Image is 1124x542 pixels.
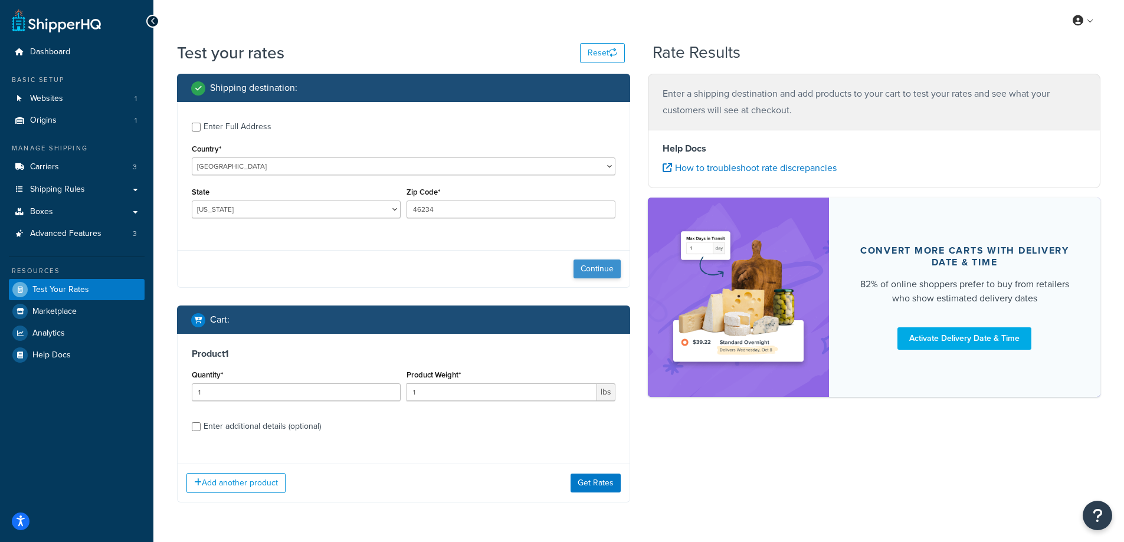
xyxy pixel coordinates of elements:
span: Test Your Rates [32,285,89,295]
span: 1 [135,116,137,126]
a: Origins1 [9,110,145,132]
button: Get Rates [571,474,621,492]
div: Resources [9,266,145,276]
a: How to troubleshoot rate discrepancies [663,161,837,175]
div: Convert more carts with delivery date & time [857,245,1073,268]
h2: Cart : [210,314,230,325]
input: Enter Full Address [192,123,201,132]
button: Continue [574,259,621,278]
li: Origins [9,110,145,132]
span: Boxes [30,207,53,217]
a: Carriers3 [9,156,145,178]
h4: Help Docs [663,142,1086,156]
a: Websites1 [9,88,145,110]
p: Enter a shipping destination and add products to your cart to test your rates and see what your c... [663,86,1086,119]
label: Product Weight* [407,370,461,379]
li: Advanced Features [9,223,145,245]
label: Country* [192,144,221,153]
h1: Test your rates [177,41,284,64]
div: Manage Shipping [9,143,145,153]
input: 0.00 [407,383,597,401]
li: Carriers [9,156,145,178]
span: Carriers [30,162,59,172]
input: Enter additional details (optional) [192,422,201,431]
a: Dashboard [9,41,145,63]
span: Dashboard [30,47,70,57]
span: Shipping Rules [30,185,85,195]
button: Add another product [186,473,286,493]
span: Help Docs [32,350,71,360]
a: Help Docs [9,344,145,366]
span: 3 [133,229,137,239]
div: Enter Full Address [204,119,271,135]
a: Test Your Rates [9,279,145,300]
span: 1 [135,94,137,104]
button: Open Resource Center [1083,501,1112,530]
span: Websites [30,94,63,104]
div: Basic Setup [9,75,145,85]
span: Analytics [32,329,65,339]
span: 3 [133,162,137,172]
span: Origins [30,116,57,126]
img: feature-image-ddt-36eae7f7280da8017bfb280eaccd9c446f90b1fe08728e4019434db127062ab4.png [666,215,811,379]
input: 0 [192,383,401,401]
h2: Shipping destination : [210,83,297,93]
a: Boxes [9,201,145,223]
div: 82% of online shoppers prefer to buy from retailers who show estimated delivery dates [857,277,1073,306]
a: Marketplace [9,301,145,322]
label: Zip Code* [407,188,440,196]
span: lbs [597,383,615,401]
a: Activate Delivery Date & Time [897,327,1031,350]
a: Shipping Rules [9,179,145,201]
div: Enter additional details (optional) [204,418,321,435]
li: Websites [9,88,145,110]
span: Advanced Features [30,229,101,239]
a: Advanced Features3 [9,223,145,245]
h3: Product 1 [192,348,615,360]
span: Marketplace [32,307,77,317]
label: Quantity* [192,370,223,379]
label: State [192,188,209,196]
a: Analytics [9,323,145,344]
button: Reset [580,43,625,63]
h2: Rate Results [653,44,740,62]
